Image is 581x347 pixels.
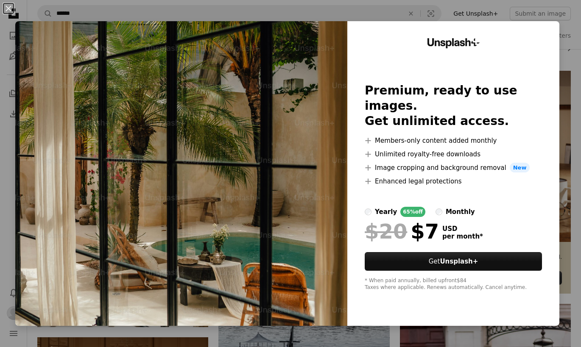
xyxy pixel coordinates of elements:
[436,208,442,215] input: monthly
[510,163,530,173] span: New
[442,233,483,240] span: per month *
[365,149,542,159] li: Unlimited royalty-free downloads
[365,136,542,146] li: Members-only content added monthly
[375,207,397,217] div: yearly
[365,176,542,186] li: Enhanced legal protections
[446,207,475,217] div: monthly
[365,208,372,215] input: yearly65%off
[365,220,407,242] span: $20
[440,258,478,265] strong: Unsplash+
[400,207,425,217] div: 65% off
[365,83,542,129] h2: Premium, ready to use images. Get unlimited access.
[365,252,542,271] a: GetUnsplash+
[365,278,542,291] div: * When paid annually, billed upfront $84 Taxes where applicable. Renews automatically. Cancel any...
[442,225,483,233] span: USD
[365,163,542,173] li: Image cropping and background removal
[365,220,439,242] div: $7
